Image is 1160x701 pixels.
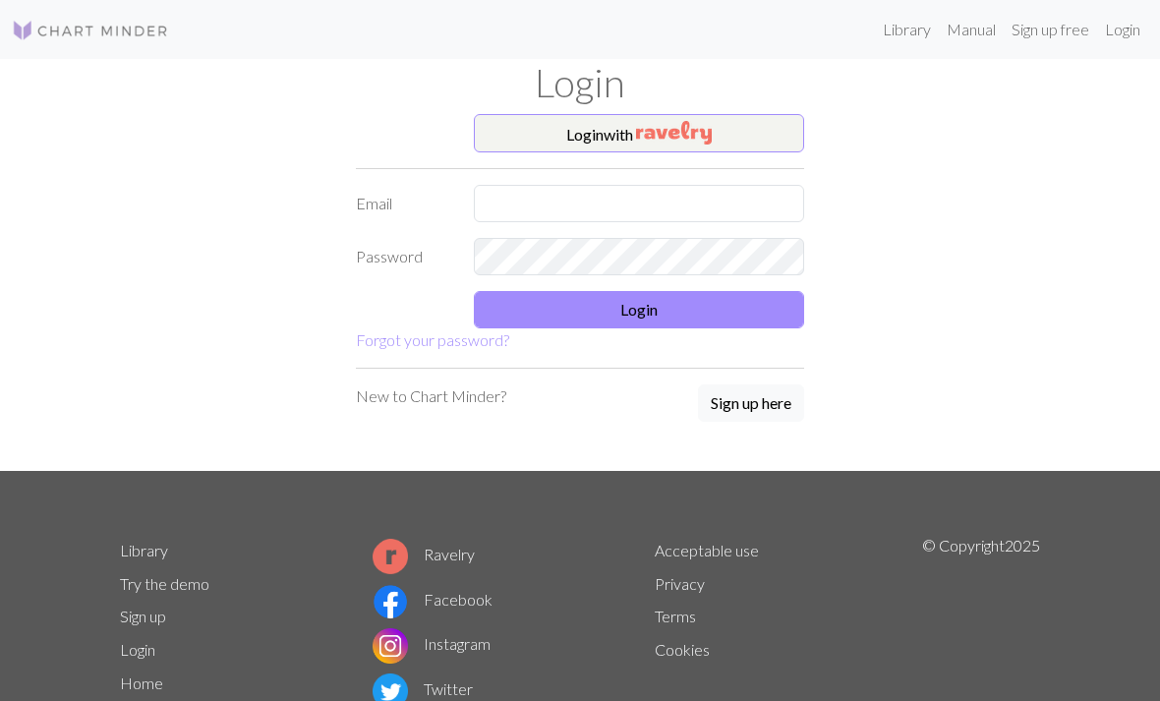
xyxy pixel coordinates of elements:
img: Logo [12,19,169,42]
a: Manual [939,10,1004,49]
h1: Login [108,59,1052,106]
a: Login [1097,10,1148,49]
a: Terms [655,607,696,625]
a: Library [120,541,168,559]
img: Facebook logo [373,584,408,619]
a: Sign up [120,607,166,625]
a: Privacy [655,574,705,593]
label: Password [344,238,462,275]
label: Email [344,185,462,222]
img: Ravelry logo [373,539,408,574]
a: Forgot your password? [356,330,509,349]
a: Acceptable use [655,541,759,559]
a: Instagram [373,634,491,653]
button: Sign up here [698,384,804,422]
img: Ravelry [636,121,712,145]
a: Library [875,10,939,49]
a: Facebook [373,590,493,609]
a: Cookies [655,640,710,659]
a: Sign up here [698,384,804,424]
img: Instagram logo [373,628,408,664]
a: Twitter [373,679,473,698]
a: Sign up free [1004,10,1097,49]
button: Login [474,291,804,328]
a: Login [120,640,155,659]
a: Try the demo [120,574,209,593]
a: Ravelry [373,545,475,563]
p: New to Chart Minder? [356,384,506,408]
button: Loginwith [474,114,804,153]
a: Home [120,673,163,692]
